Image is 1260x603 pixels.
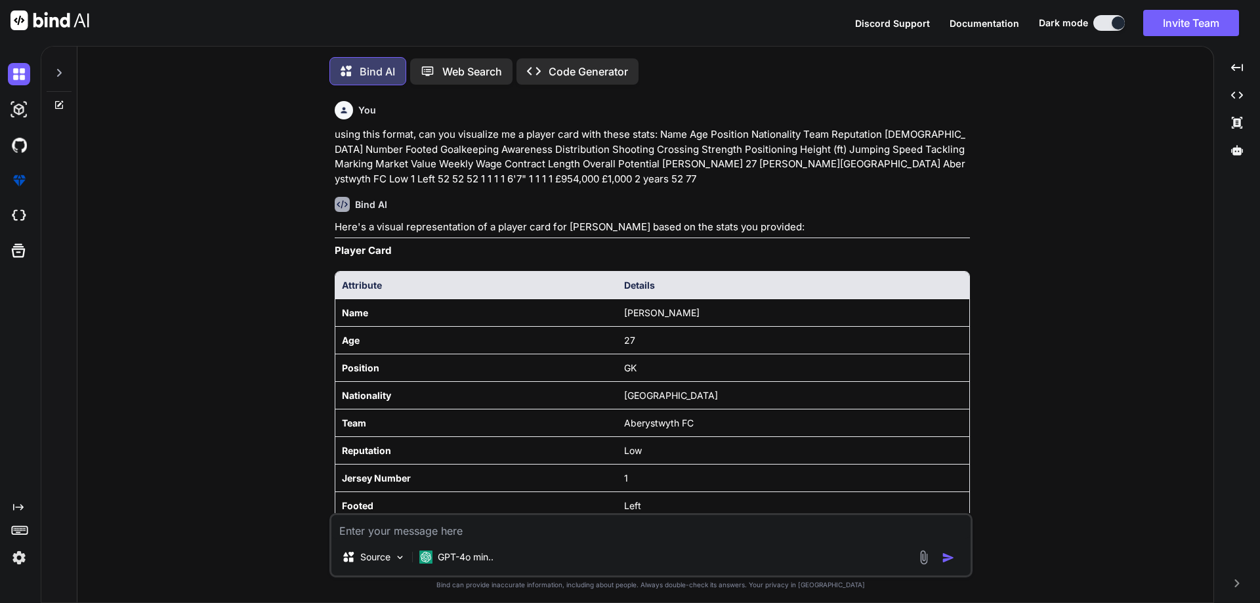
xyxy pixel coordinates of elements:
[342,362,379,373] strong: Position
[1039,16,1088,30] span: Dark mode
[8,134,30,156] img: githubDark
[342,307,368,318] strong: Name
[942,551,955,564] img: icon
[8,169,30,192] img: premium
[855,16,930,30] button: Discord Support
[360,64,395,79] p: Bind AI
[442,64,502,79] p: Web Search
[624,280,655,291] strong: Details
[360,551,390,564] p: Source
[618,492,969,520] td: Left
[1143,10,1239,36] button: Invite Team
[329,580,973,590] p: Bind can provide inaccurate information, including about people. Always double-check its answers....
[438,551,493,564] p: GPT-4o min..
[618,409,969,437] td: Aberystwyth FC
[618,437,969,465] td: Low
[950,18,1019,29] span: Documentation
[342,445,391,456] strong: Reputation
[855,18,930,29] span: Discord Support
[342,472,411,484] strong: Jersey Number
[335,220,970,235] p: Here's a visual representation of a player card for [PERSON_NAME] based on the stats you provided:
[342,417,366,428] strong: Team
[916,550,931,565] img: attachment
[8,63,30,85] img: darkChat
[342,500,373,511] strong: Footed
[355,198,387,211] h6: Bind AI
[618,354,969,382] td: GK
[8,98,30,121] img: darkAi-studio
[342,390,391,401] strong: Nationality
[10,10,89,30] img: Bind AI
[549,64,628,79] p: Code Generator
[335,127,970,186] p: using this format, can you visualize me a player card with these stats: Name Age Position Nationa...
[335,244,391,257] strong: Player Card
[419,551,432,564] img: GPT-4o mini
[618,382,969,409] td: [GEOGRAPHIC_DATA]
[618,299,969,327] td: [PERSON_NAME]
[342,280,382,291] strong: Attribute
[8,205,30,227] img: cloudideIcon
[8,547,30,569] img: settings
[950,16,1019,30] button: Documentation
[618,465,969,492] td: 1
[358,104,376,117] h6: You
[618,327,969,354] td: 27
[342,335,360,346] strong: Age
[394,552,406,563] img: Pick Models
